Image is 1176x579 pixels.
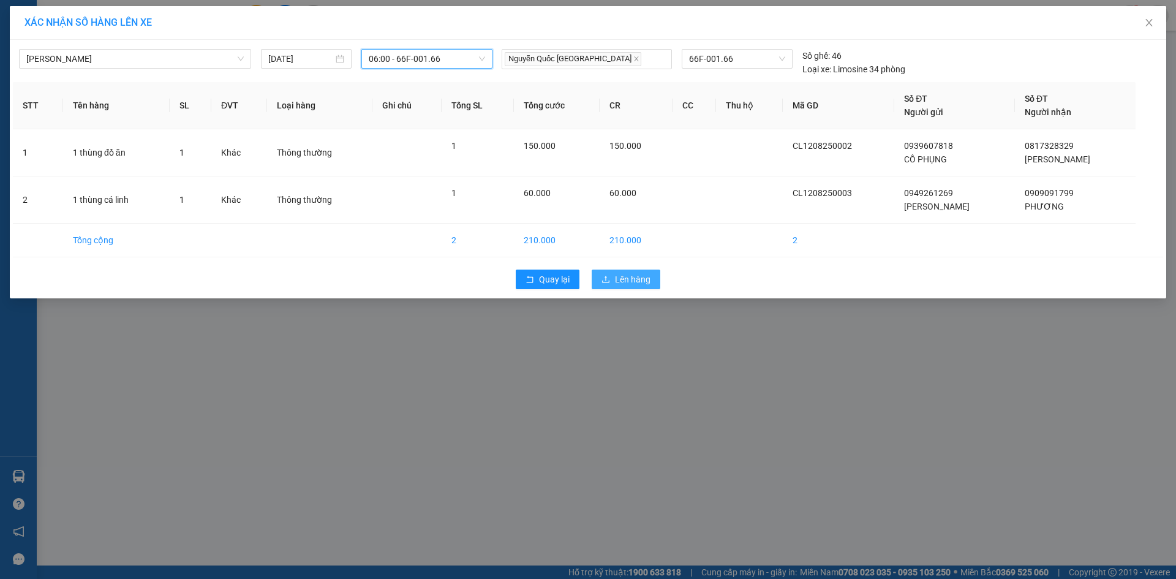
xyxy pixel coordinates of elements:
span: [PERSON_NAME] [904,202,970,211]
th: Loại hàng [267,82,373,129]
td: Khác [211,176,267,224]
span: 66F-001.66 [689,50,785,68]
li: VP [PERSON_NAME] [6,52,85,66]
span: 1 [179,148,184,157]
td: 1 thùng cá linh [63,176,170,224]
th: SL [170,82,211,129]
td: Tổng cộng [63,224,170,257]
span: 0909091799 [1025,188,1074,198]
span: 0939607818 [904,141,953,151]
span: Số ghế: [802,49,830,62]
th: Mã GD [783,82,895,129]
span: CL1208250002 [793,141,852,151]
span: rollback [526,275,534,285]
span: 0949261269 [904,188,953,198]
span: Người nhận [1025,107,1071,117]
span: environment [6,68,15,77]
span: 06:00 - 66F-001.66 [369,50,485,68]
div: 46 [802,49,842,62]
button: uploadLên hàng [592,270,660,289]
th: CC [673,82,716,129]
span: close [633,56,639,62]
td: 1 [13,129,63,176]
span: close [1144,18,1154,28]
th: CR [600,82,673,129]
td: Thông thường [267,129,373,176]
span: Nguyễn Quốc [GEOGRAPHIC_DATA] [505,52,641,66]
th: Thu hộ [716,82,783,129]
td: 1 thùng đồ ăn [63,129,170,176]
span: Số ĐT [904,94,927,104]
div: Limosine 34 phòng [802,62,905,76]
span: 150.000 [609,141,641,151]
td: 2 [783,224,895,257]
th: Tên hàng [63,82,170,129]
span: Người gửi [904,107,943,117]
span: 60.000 [609,188,636,198]
span: CÔ PHỤNG [904,154,947,164]
span: 1 [451,188,456,198]
span: 1 [451,141,456,151]
th: Tổng SL [442,82,513,129]
span: Lên hàng [615,273,650,286]
span: upload [601,275,610,285]
span: 1 [179,195,184,205]
th: Ghi chú [372,82,442,129]
span: CL1208250003 [793,188,852,198]
td: Khác [211,129,267,176]
img: logo.jpg [6,6,49,49]
td: 2 [442,224,513,257]
button: rollbackQuay lại [516,270,579,289]
td: 210.000 [514,224,600,257]
span: PHƯƠNG [1025,202,1064,211]
span: Loại xe: [802,62,831,76]
th: STT [13,82,63,129]
td: 210.000 [600,224,673,257]
td: 2 [13,176,63,224]
span: 150.000 [524,141,556,151]
td: Thông thường [267,176,373,224]
button: Close [1132,6,1166,40]
th: ĐVT [211,82,267,129]
span: [PERSON_NAME] [1025,154,1090,164]
span: Số ĐT [1025,94,1048,104]
input: 12/08/2025 [268,52,333,66]
li: [PERSON_NAME] [6,6,178,29]
th: Tổng cước [514,82,600,129]
li: VP [GEOGRAPHIC_DATA] [85,52,163,93]
span: 0817328329 [1025,141,1074,151]
span: Quay lại [539,273,570,286]
span: 60.000 [524,188,551,198]
span: XÁC NHẬN SỐ HÀNG LÊN XE [24,17,152,28]
span: Cao Lãnh - Hồ Chí Minh [26,50,244,68]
